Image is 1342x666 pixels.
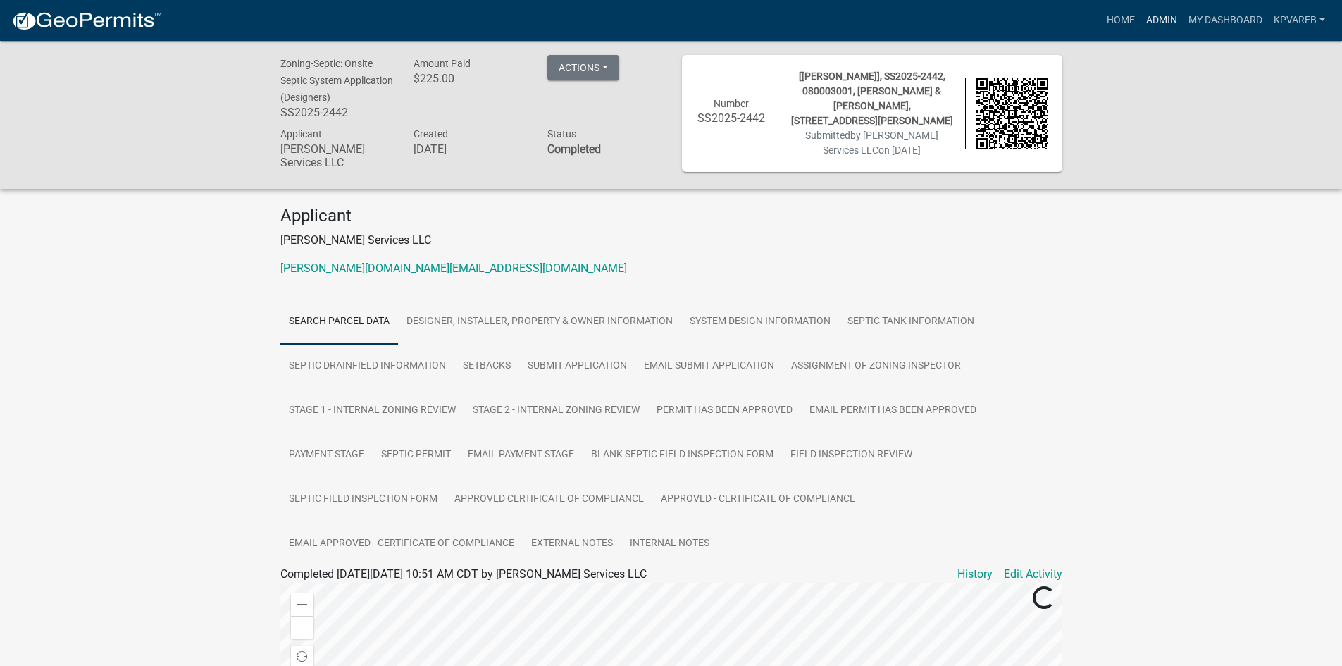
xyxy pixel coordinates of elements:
a: Designer, Installer, Property & Owner Information [398,300,681,345]
a: Submit Application [519,344,635,389]
span: by [PERSON_NAME] Services LLC [823,130,938,156]
h6: $225.00 [414,72,526,85]
a: Search Parcel Data [280,300,398,345]
a: kpvareb [1268,7,1331,34]
h6: SS2025-2442 [696,111,768,125]
a: Septic Permit [373,433,459,478]
a: System Design Information [681,300,839,345]
a: Home [1101,7,1141,34]
a: Approved Certificate of Compliance [446,477,652,522]
h6: [DATE] [414,142,526,156]
h4: Applicant [280,206,1062,226]
a: Edit Activity [1004,566,1062,583]
h6: [PERSON_NAME] Services LLC [280,142,393,169]
div: Zoom out [291,616,313,639]
a: Email Submit Application [635,344,783,389]
span: [[PERSON_NAME]], SS2025-2442, 080003001, [PERSON_NAME] & [PERSON_NAME], [STREET_ADDRESS][PERSON_N... [791,70,953,126]
a: Septic Drainfield Information [280,344,454,389]
strong: Completed [547,142,601,156]
img: QR code [976,78,1048,150]
a: Admin [1141,7,1183,34]
span: Created [414,128,448,140]
a: Email Permit Has Been Approved [801,388,985,433]
p: [PERSON_NAME] Services LLC [280,232,1062,249]
a: External Notes [523,522,621,567]
a: [PERSON_NAME][DOMAIN_NAME][EMAIL_ADDRESS][DOMAIN_NAME] [280,261,627,275]
a: Payment Stage [280,433,373,478]
a: Septic Tank Information [839,300,983,345]
span: Number [714,98,749,109]
a: History [957,566,993,583]
a: Septic Field Inspection Form [280,477,446,522]
span: Submitted on [DATE] [805,130,938,156]
a: Permit Has Been Approved [648,388,801,433]
a: Approved - Certificate of Compliance [652,477,864,522]
a: Internal Notes [621,522,718,567]
a: My Dashboard [1183,7,1268,34]
h6: SS2025-2442 [280,106,393,119]
span: Applicant [280,128,322,140]
a: Stage 1 - Internal Zoning Review [280,388,464,433]
div: Zoom in [291,593,313,616]
span: Status [547,128,576,140]
a: Stage 2 - Internal Zoning Review [464,388,648,433]
a: Email Approved - Certificate of Compliance [280,522,523,567]
span: Completed [DATE][DATE] 10:51 AM CDT by [PERSON_NAME] Services LLC [280,567,647,581]
a: Assignment of Zoning Inspector [783,344,969,389]
a: Setbacks [454,344,519,389]
a: Email Payment Stage [459,433,583,478]
a: Blank Septic Field Inspection Form [583,433,782,478]
button: Actions [547,55,619,80]
span: Zoning-Septic: Onsite Septic System Application (Designers) [280,58,393,103]
a: Field Inspection Review [782,433,921,478]
span: Amount Paid [414,58,471,69]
